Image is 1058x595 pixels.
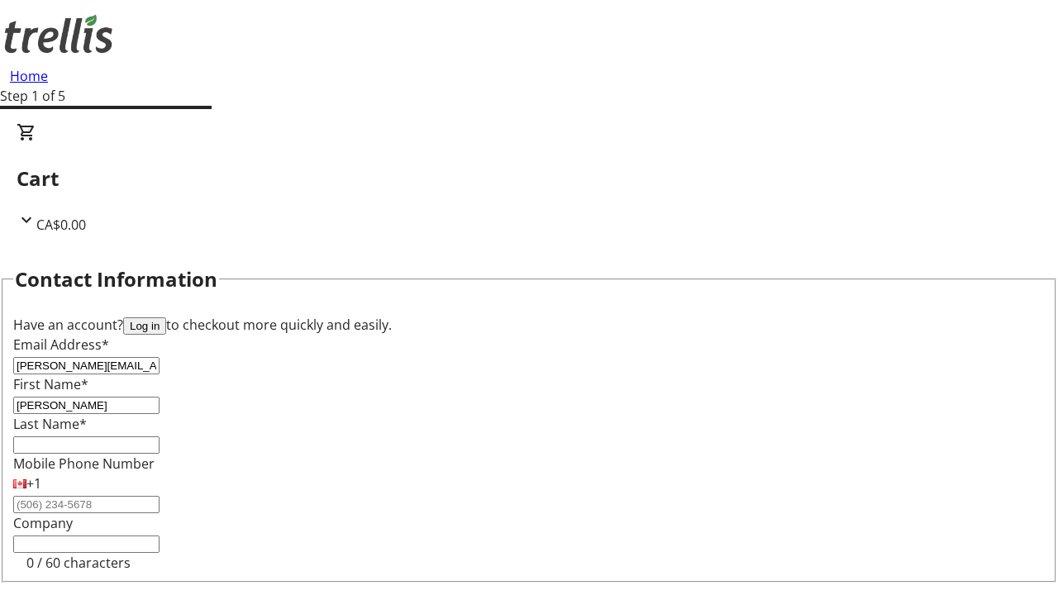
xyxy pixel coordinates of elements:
label: Last Name* [13,415,87,433]
h2: Cart [17,164,1041,193]
label: First Name* [13,375,88,393]
h2: Contact Information [15,264,217,294]
span: CA$0.00 [36,216,86,234]
tr-character-limit: 0 / 60 characters [26,554,131,572]
label: Company [13,514,73,532]
label: Email Address* [13,336,109,354]
label: Mobile Phone Number [13,455,155,473]
div: Have an account? to checkout more quickly and easily. [13,315,1045,335]
input: (506) 234-5678 [13,496,160,513]
div: CartCA$0.00 [17,122,1041,235]
button: Log in [123,317,166,335]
